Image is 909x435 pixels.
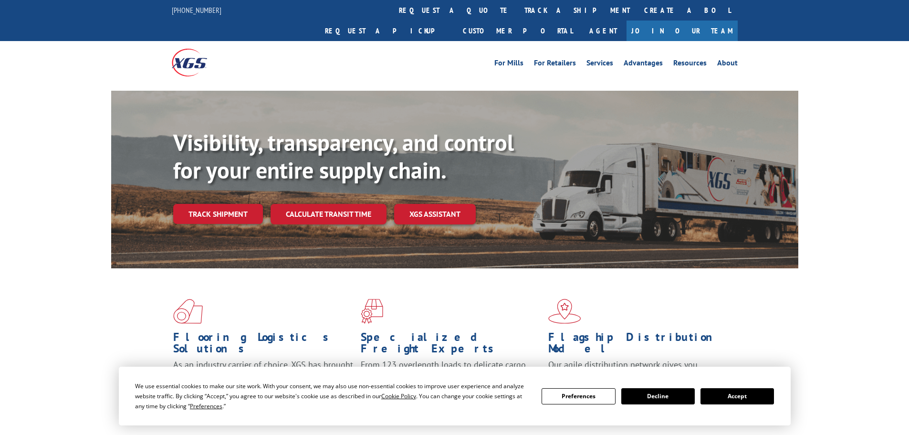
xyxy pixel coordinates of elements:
[172,5,221,15] a: [PHONE_NUMBER]
[673,59,707,70] a: Resources
[548,331,729,359] h1: Flagship Distribution Model
[548,299,581,324] img: xgs-icon-flagship-distribution-model-red
[318,21,456,41] a: Request a pickup
[173,331,354,359] h1: Flooring Logistics Solutions
[456,21,580,41] a: Customer Portal
[621,388,695,404] button: Decline
[494,59,523,70] a: For Mills
[542,388,615,404] button: Preferences
[548,359,724,382] span: Our agile distribution network gives you nationwide inventory management on demand.
[394,204,476,224] a: XGS ASSISTANT
[700,388,774,404] button: Accept
[624,59,663,70] a: Advantages
[173,127,514,185] b: Visibility, transparency, and control for your entire supply chain.
[627,21,738,41] a: Join Our Team
[580,21,627,41] a: Agent
[119,367,791,425] div: Cookie Consent Prompt
[271,204,387,224] a: Calculate transit time
[361,331,541,359] h1: Specialized Freight Experts
[173,299,203,324] img: xgs-icon-total-supply-chain-intelligence-red
[173,359,353,393] span: As an industry carrier of choice, XGS has brought innovation and dedication to flooring logistics...
[361,299,383,324] img: xgs-icon-focused-on-flooring-red
[381,392,416,400] span: Cookie Policy
[717,59,738,70] a: About
[361,359,541,402] p: From 123 overlength loads to delicate cargo, our experienced staff knows the best way to move you...
[190,402,222,410] span: Preferences
[534,59,576,70] a: For Retailers
[586,59,613,70] a: Services
[173,204,263,224] a: Track shipment
[135,381,530,411] div: We use essential cookies to make our site work. With your consent, we may also use non-essential ...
